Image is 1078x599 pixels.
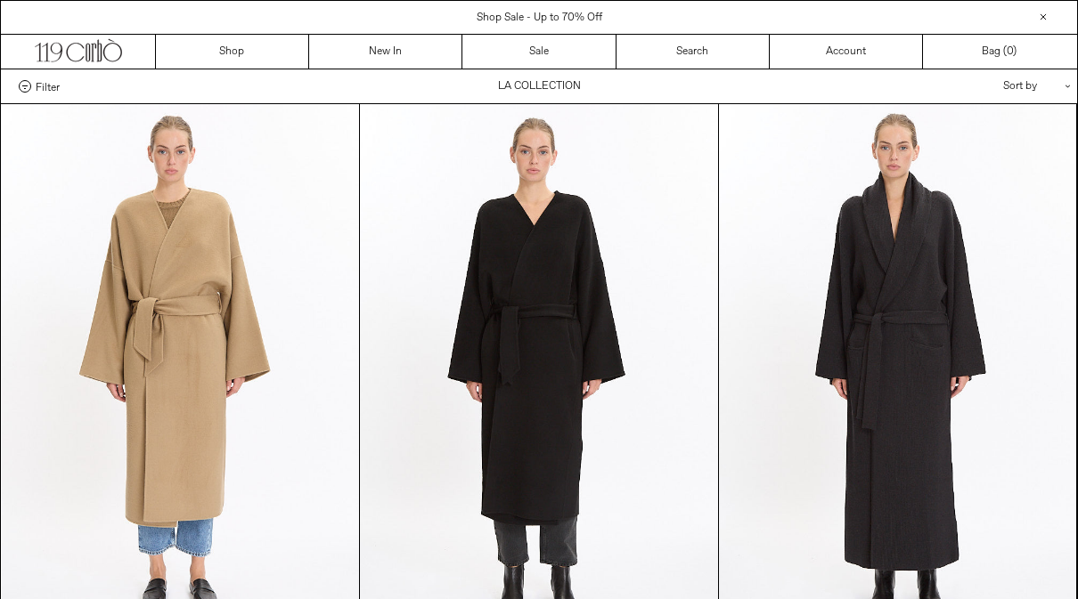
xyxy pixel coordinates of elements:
a: Shop [156,35,309,69]
a: Sale [462,35,616,69]
a: Shop Sale - Up to 70% Off [477,11,602,25]
a: Account [770,35,923,69]
span: Filter [36,80,60,93]
a: Bag () [923,35,1076,69]
span: ) [1007,44,1017,60]
div: Sort by [899,69,1059,103]
span: 0 [1007,45,1013,59]
a: New In [309,35,462,69]
a: Search [617,35,770,69]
